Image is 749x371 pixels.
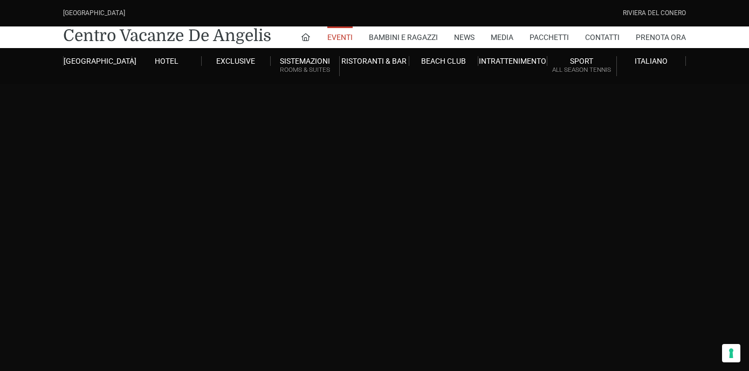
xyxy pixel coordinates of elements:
[63,56,132,66] a: [GEOGRAPHIC_DATA]
[547,65,616,75] small: All Season Tennis
[369,26,438,48] a: Bambini e Ragazzi
[454,26,475,48] a: News
[409,56,478,66] a: Beach Club
[635,57,668,65] span: Italiano
[340,56,409,66] a: Ristoranti & Bar
[63,8,125,18] div: [GEOGRAPHIC_DATA]
[63,25,271,46] a: Centro Vacanze De Angelis
[478,56,547,66] a: Intrattenimento
[722,344,740,362] button: Le tue preferenze relative al consenso per le tecnologie di tracciamento
[327,26,353,48] a: Eventi
[585,26,620,48] a: Contatti
[530,26,569,48] a: Pacchetti
[132,56,201,66] a: Hotel
[202,56,271,66] a: Exclusive
[623,8,686,18] div: Riviera Del Conero
[636,26,686,48] a: Prenota Ora
[617,56,686,66] a: Italiano
[271,56,340,76] a: SistemazioniRooms & Suites
[271,65,339,75] small: Rooms & Suites
[547,56,616,76] a: SportAll Season Tennis
[491,26,513,48] a: Media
